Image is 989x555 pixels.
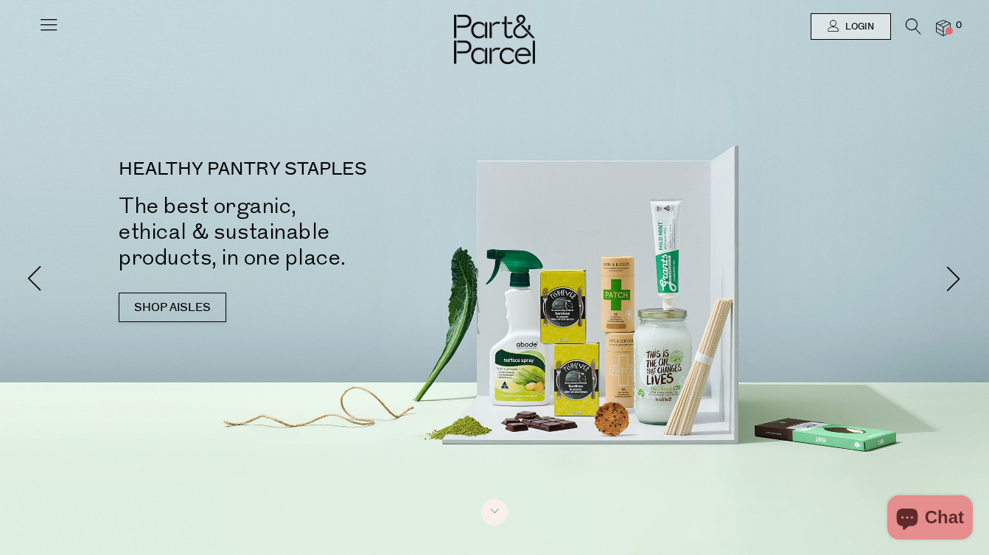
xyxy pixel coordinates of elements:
[883,495,977,543] inbox-online-store-chat: Shopify online store chat
[119,293,226,322] a: SHOP AISLES
[952,19,965,32] span: 0
[811,13,891,40] a: Login
[454,15,535,64] img: Part&Parcel
[936,20,951,35] a: 0
[119,193,517,270] h2: The best organic, ethical & sustainable products, in one place.
[842,21,874,33] span: Login
[119,161,517,178] p: HEALTHY PANTRY STAPLES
